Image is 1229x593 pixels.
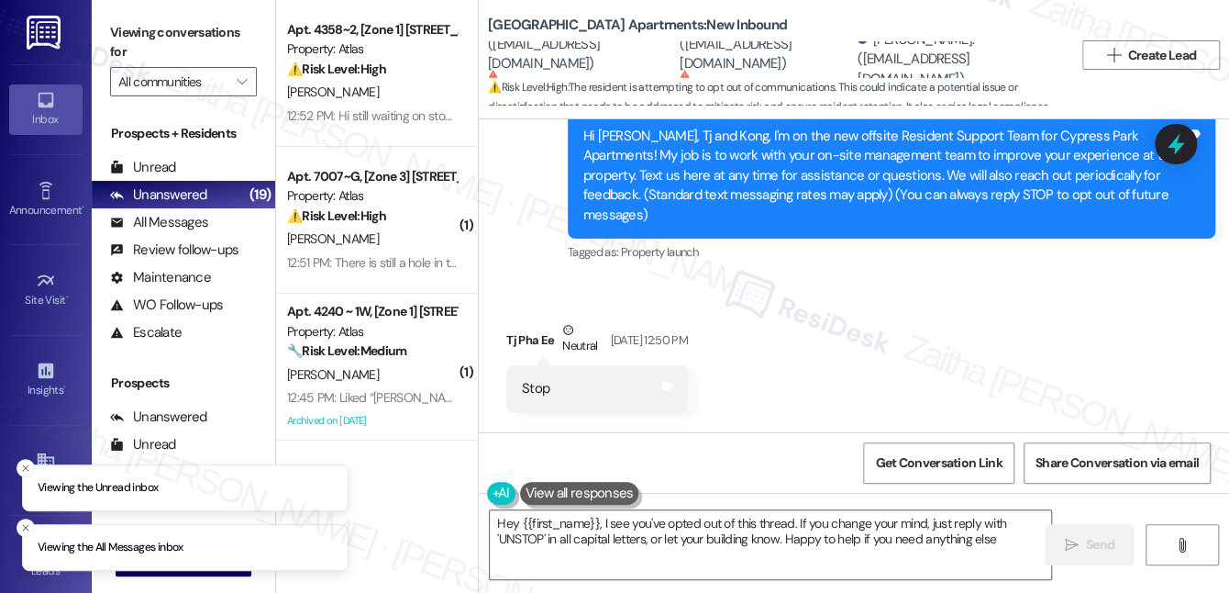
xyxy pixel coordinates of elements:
div: Property: Atlas [287,39,457,59]
button: Close toast [17,519,35,537]
p: Viewing the All Messages inbox [38,540,183,556]
div: Stop [522,379,549,398]
a: Site Visit • [9,265,83,315]
span: Property launch [621,244,698,260]
div: Review follow-ups [110,241,238,260]
div: Unanswered [110,185,207,205]
div: Property: Atlas [287,322,457,341]
a: Leads [9,536,83,586]
i:  [1064,538,1078,553]
button: Create Lead [1082,40,1220,70]
i:  [237,74,247,89]
div: Apt. 4240 ~ 1W, [Zone 1] [STREET_ADDRESS][US_STATE] [287,302,457,321]
sup: Cannot receive text messages [680,69,803,95]
span: [PERSON_NAME] [287,366,379,383]
div: (19) [245,181,275,209]
div: Maintenance [110,268,211,287]
img: ResiDesk Logo [27,16,64,50]
p: Viewing the Unread inbox [38,480,158,497]
label: Viewing conversations for [110,18,257,67]
div: Apt. 2651 ~ 3, [Zone 4] [STREET_ADDRESS] [287,461,457,480]
div: Tagged as: [568,239,1215,265]
button: Close toast [17,459,35,477]
div: Unread [110,158,176,177]
div: 12:51 PM: There is still a hole in the wall behind the toilet [287,254,575,271]
span: Share Conversation via email [1035,453,1199,473]
span: Create Lead [1128,46,1196,65]
span: [PERSON_NAME] [287,84,379,100]
input: All communities [118,67,227,96]
i:  [1106,48,1120,62]
a: Inbox [9,84,83,134]
button: Send [1045,524,1134,565]
span: • [82,201,84,214]
span: • [66,291,69,304]
i:  [1175,538,1189,553]
div: [DATE] 12:50 PM [606,330,688,350]
div: Apt. 7007~G, [Zone 3] [STREET_ADDRESS][PERSON_NAME] [287,167,457,186]
strong: ⚠️ Risk Level: High [287,207,386,224]
div: Unread [110,435,176,454]
span: • [63,381,66,394]
div: Unanswered [110,408,207,427]
div: 12:52 PM: Hi still waiting on stove can't cook [287,107,514,124]
div: Tj Pha Ee [506,320,688,365]
strong: ⚠️ Risk Level: High [287,61,386,77]
sup: Cannot receive text messages [488,69,611,95]
span: Get Conversation Link [875,453,1002,473]
span: Send [1086,535,1114,554]
button: Share Conversation via email [1024,442,1211,484]
a: Insights • [9,355,83,405]
a: Buildings [9,445,83,495]
button: Get Conversation Link [863,442,1013,484]
div: Escalate [110,323,182,342]
div: WO Follow-ups [110,296,223,315]
div: Hi [PERSON_NAME], Tj and Kong, I'm on the new offsite Resident Support Team for Cypress Park Apar... [583,127,1186,225]
div: Archived on [DATE] [285,409,459,432]
b: [GEOGRAPHIC_DATA] Apartments: New Inbound [488,16,787,35]
div: Apt. 4358~2, [Zone 1] [STREET_ADDRESS][US_STATE] [287,20,457,39]
div: Suasdey Pha. ([EMAIL_ADDRESS][DOMAIN_NAME]) [488,16,675,74]
div: [PERSON_NAME]. ([EMAIL_ADDRESS][DOMAIN_NAME]) [858,30,1059,89]
div: All Messages [110,213,208,232]
div: Neutral [559,320,601,359]
span: [PERSON_NAME] [287,230,379,247]
span: : The resident is attempting to opt out of communications. This could indicate a potential issue ... [488,78,1073,137]
div: Property: Atlas [287,186,457,206]
div: Prospects + Residents [92,124,275,143]
strong: 🔧 Risk Level: Medium [287,342,406,359]
div: Prospects [92,374,275,393]
textarea: Hey {{first_name}}, I see you've opted out of this thread. If you change your mind, just reply wi... [490,510,1051,579]
strong: ⚠️ Risk Level: High [488,80,567,95]
div: Tj Pha Ee. ([EMAIL_ADDRESS][DOMAIN_NAME]) [680,16,853,74]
